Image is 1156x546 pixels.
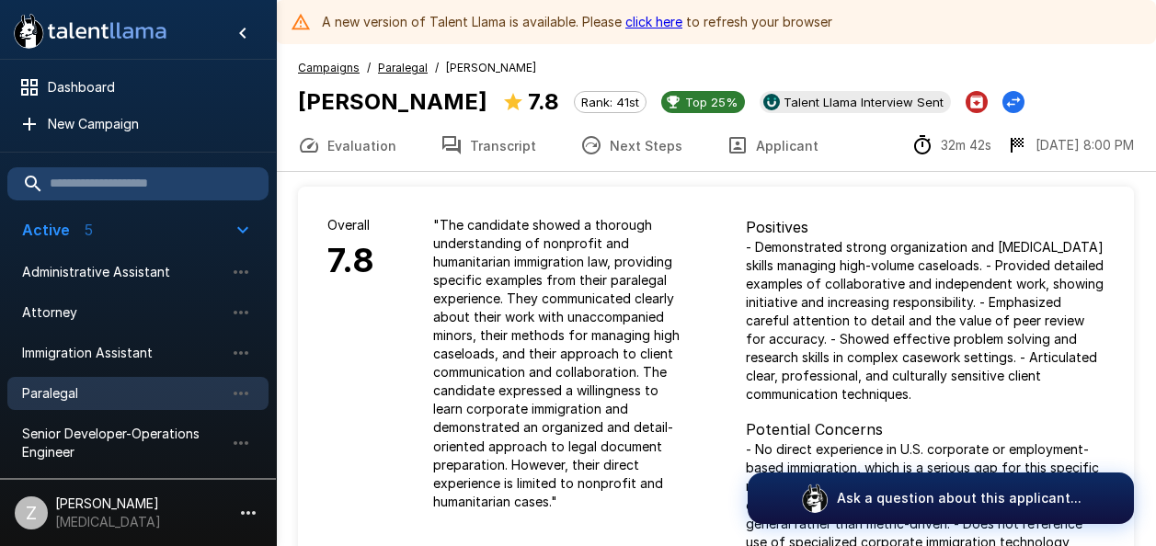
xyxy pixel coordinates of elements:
span: Top 25% [678,95,745,109]
div: View profile in UKG [760,91,951,113]
button: Archive Applicant [966,91,988,113]
p: Ask a question about this applicant... [837,489,1082,507]
button: Applicant [704,119,841,171]
p: 32m 42s [941,136,991,154]
p: Positives [746,216,1105,238]
p: - Demonstrated strong organization and [MEDICAL_DATA] skills managing high-volume caseloads. - Pr... [746,238,1105,404]
span: / [367,59,371,77]
div: A new version of Talent Llama is available. Please to refresh your browser [322,6,832,39]
button: Ask a question about this applicant... [748,472,1134,524]
span: [PERSON_NAME] [446,59,536,77]
span: Rank: 41st [575,95,646,109]
u: Campaigns [298,61,360,74]
img: ukg_logo.jpeg [763,94,780,110]
p: Potential Concerns [746,418,1105,440]
button: Next Steps [558,119,704,171]
span: / [435,59,439,77]
p: Overall [327,216,374,234]
img: logo_glasses@2x.png [800,483,830,513]
div: The time between starting and completing the interview [911,134,991,156]
u: Paralegal [378,61,428,74]
button: Transcript [418,119,558,171]
div: The date and time when the interview was completed [1006,134,1134,156]
span: Talent Llama Interview Sent [776,95,951,109]
a: click here [625,14,682,29]
p: " The candidate showed a thorough understanding of nonprofit and humanitarian immigration law, pr... [433,216,687,510]
p: [DATE] 8:00 PM [1036,136,1134,154]
b: [PERSON_NAME] [298,88,487,115]
button: Change Stage [1002,91,1024,113]
h6: 7.8 [327,234,374,288]
button: Evaluation [276,119,418,171]
b: 7.8 [528,88,559,115]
